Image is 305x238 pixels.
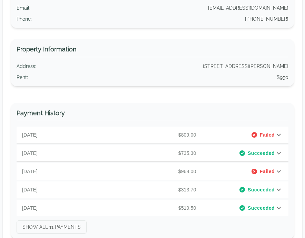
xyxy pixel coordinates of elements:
p: [DATE] [22,150,110,157]
h3: Property Information [17,44,288,57]
p: [DATE] [22,131,110,138]
div: $950 [277,74,288,81]
div: [DATE]$968.00Failed [17,163,288,180]
span: Succeeded [248,186,275,193]
div: [DATE]$735.30Succeeded [17,145,288,161]
button: Show All 11 Payments [17,220,87,234]
p: [DATE] [22,186,110,193]
p: $313.70 [110,186,199,193]
span: Succeeded [248,205,275,211]
div: Address : [17,63,36,70]
div: Rent : [17,74,28,81]
span: Failed [260,168,275,175]
p: $968.00 [110,168,199,175]
div: [STREET_ADDRESS][PERSON_NAME] [203,63,288,70]
h3: Payment History [17,108,288,121]
p: $809.00 [110,131,199,138]
p: $519.50 [110,205,199,211]
p: [DATE] [22,168,110,175]
span: Succeeded [248,150,275,157]
span: Failed [260,131,275,138]
div: [EMAIL_ADDRESS][DOMAIN_NAME] [208,4,288,11]
p: [DATE] [22,205,110,211]
div: [DATE]$809.00Failed [17,127,288,143]
div: Email : [17,4,30,11]
p: $735.30 [110,150,199,157]
div: [PHONE_NUMBER] [245,16,288,22]
div: [DATE]$519.50Succeeded [17,200,288,216]
div: [DATE]$313.70Succeeded [17,181,288,198]
div: Phone : [17,16,32,22]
